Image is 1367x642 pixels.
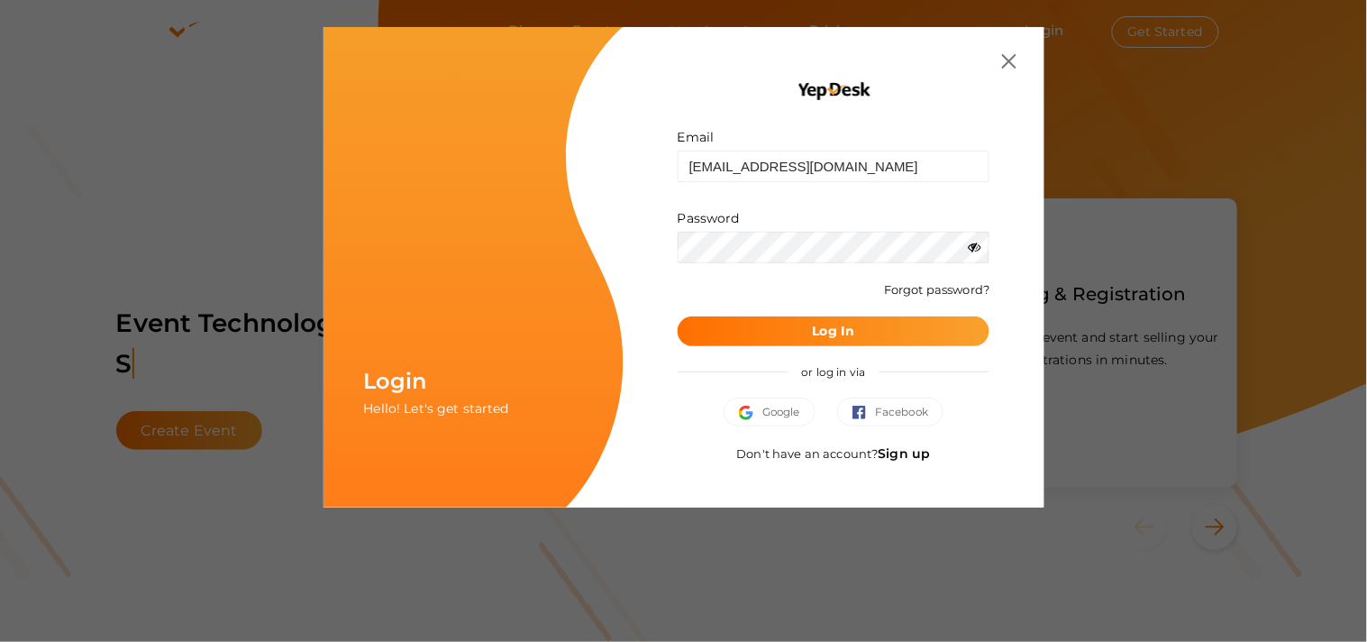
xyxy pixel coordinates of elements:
img: google.svg [739,406,762,420]
span: or log in via [788,352,879,392]
button: Google [724,398,816,426]
img: YEP_black_cropped.png [797,81,871,101]
span: Facebook [852,403,929,421]
label: Email [678,128,715,146]
button: Log In [678,316,990,346]
span: Google [739,403,800,421]
img: facebook.svg [852,406,876,420]
label: Password [678,209,740,227]
input: ex: some@example.com [678,151,990,182]
a: Sign up [879,445,931,462]
img: close.svg [1002,54,1016,69]
b: Log In [813,323,855,339]
span: Don't have an account? [737,446,931,461]
button: Facebook [837,398,944,426]
a: Forgot password? [884,282,989,297]
span: Hello! Let's get started [364,400,509,417]
span: Login [364,368,427,394]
